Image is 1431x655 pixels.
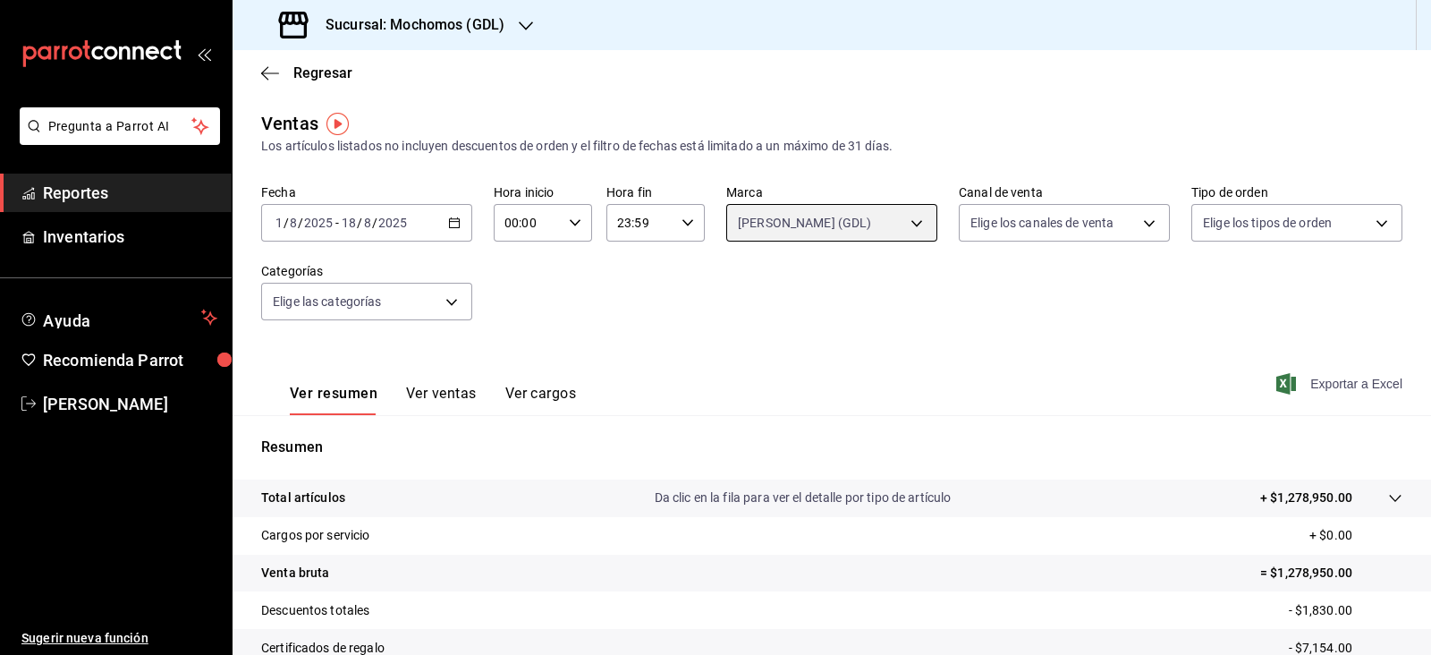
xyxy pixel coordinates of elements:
[372,216,377,230] span: /
[377,216,408,230] input: ----
[357,216,362,230] span: /
[298,216,303,230] span: /
[341,216,357,230] input: --
[290,385,377,415] button: Ver resumen
[261,526,370,545] p: Cargos por servicio
[43,181,217,205] span: Reportes
[261,110,318,137] div: Ventas
[303,216,334,230] input: ----
[261,265,472,277] label: Categorías
[311,14,504,36] h3: Sucursal: Mochomos (GDL)
[494,186,592,199] label: Hora inicio
[43,307,194,328] span: Ayuda
[48,117,192,136] span: Pregunta a Parrot AI
[1280,373,1402,395] button: Exportar a Excel
[606,186,705,199] label: Hora fin
[273,293,382,310] span: Elige las categorías
[289,216,298,230] input: --
[284,216,289,230] span: /
[1191,186,1402,199] label: Tipo de orden
[21,629,217,648] span: Sugerir nueva función
[406,385,477,415] button: Ver ventas
[293,64,352,81] span: Regresar
[1289,601,1402,620] p: - $1,830.00
[959,186,1170,199] label: Canal de venta
[738,214,872,232] span: [PERSON_NAME] (GDL)
[261,489,345,507] p: Total artículos
[197,47,211,61] button: open_drawer_menu
[275,216,284,230] input: --
[970,214,1113,232] span: Elige los canales de venta
[326,113,349,135] img: Tooltip marker
[363,216,372,230] input: --
[43,348,217,372] span: Recomienda Parrot
[1309,526,1402,545] p: + $0.00
[335,216,339,230] span: -
[43,392,217,416] span: [PERSON_NAME]
[13,130,220,149] a: Pregunta a Parrot AI
[261,601,369,620] p: Descuentos totales
[261,186,472,199] label: Fecha
[261,137,1402,156] div: Los artículos listados no incluyen descuentos de orden y el filtro de fechas está limitado a un m...
[261,564,329,583] p: Venta bruta
[726,186,937,199] label: Marca
[43,225,217,249] span: Inventarios
[290,385,576,415] div: navigation tabs
[261,437,1402,458] p: Resumen
[1203,214,1332,232] span: Elige los tipos de orden
[261,64,352,81] button: Regresar
[1260,489,1352,507] p: + $1,278,950.00
[655,489,952,507] p: Da clic en la fila para ver el detalle por tipo de artículo
[20,107,220,145] button: Pregunta a Parrot AI
[505,385,577,415] button: Ver cargos
[1260,564,1402,583] p: = $1,278,950.00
